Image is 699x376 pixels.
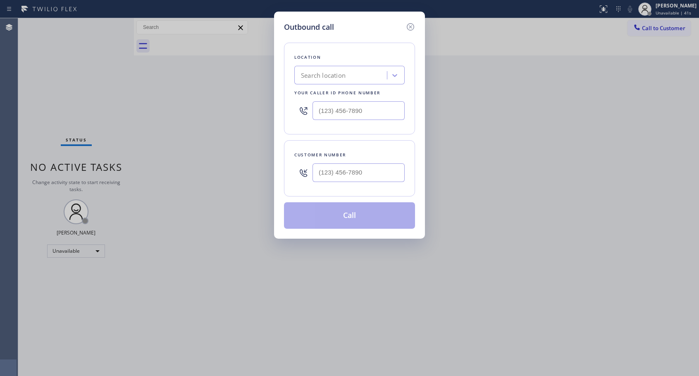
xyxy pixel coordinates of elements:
[294,89,405,97] div: Your caller id phone number
[284,22,334,33] h5: Outbound call
[284,202,415,229] button: Call
[313,163,405,182] input: (123) 456-7890
[294,53,405,62] div: Location
[294,151,405,159] div: Customer number
[313,101,405,120] input: (123) 456-7890
[301,71,346,80] div: Search location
